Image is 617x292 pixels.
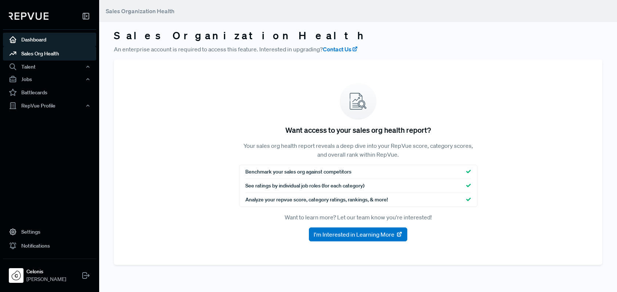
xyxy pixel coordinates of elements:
button: RepVue Profile [3,99,96,112]
a: Contact Us [323,45,358,54]
img: RepVue [9,12,48,20]
span: I'm Interested in Learning More [314,230,394,239]
a: CelonisCelonis[PERSON_NAME] [3,259,96,286]
a: Notifications [3,239,96,253]
a: Dashboard [3,33,96,47]
a: Settings [3,225,96,239]
p: An enterprise account is required to access this feature. Interested in upgrading? [114,45,602,54]
button: I'm Interested in Learning More [309,227,407,241]
h3: Sales Organization Health [114,29,602,42]
button: Talent [3,61,96,73]
span: See ratings by individual job roles (for each category) [245,182,364,190]
button: Jobs [3,73,96,85]
a: Battlecards [3,85,96,99]
span: Sales Organization Health [106,7,174,15]
span: Benchmark your sales org against competitors [245,168,351,176]
p: Your sales org health report reveals a deep dive into your RepVue score, category scores, and ove... [239,141,477,159]
a: Sales Org Health [3,47,96,61]
span: [PERSON_NAME] [26,275,66,283]
h5: Want access to your sales org health report? [285,125,431,134]
strong: Celonis [26,268,66,275]
span: Analyze your repvue score, category ratings, rankings, & more! [245,196,388,204]
p: Want to learn more? Let our team know you're interested! [239,213,477,222]
img: Celonis [10,270,22,281]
